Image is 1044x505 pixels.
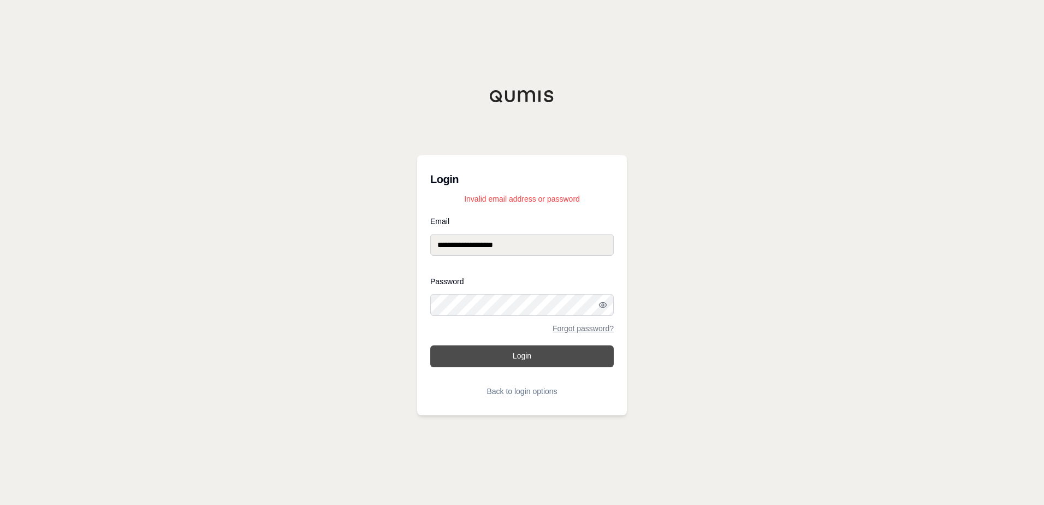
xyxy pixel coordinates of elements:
label: Password [430,278,614,285]
button: Login [430,345,614,367]
label: Email [430,218,614,225]
img: Qumis [489,90,555,103]
h3: Login [430,168,614,190]
button: Back to login options [430,380,614,402]
p: Invalid email address or password [430,193,614,204]
a: Forgot password? [553,325,614,332]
